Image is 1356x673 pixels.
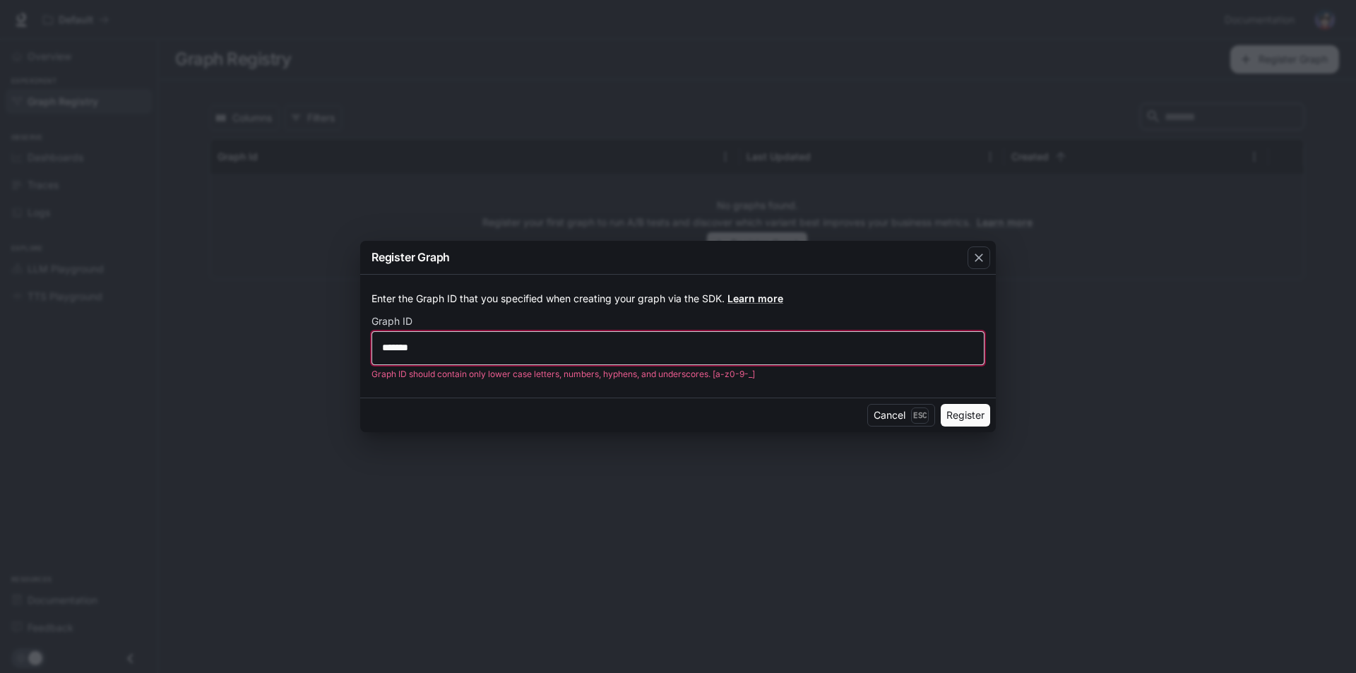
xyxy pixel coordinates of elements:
[941,404,990,427] button: Register
[867,404,935,427] button: CancelEsc
[727,292,783,304] a: Learn more
[371,316,412,326] p: Graph ID
[371,292,985,306] p: Enter the Graph ID that you specified when creating your graph via the SDK.
[371,367,975,381] p: Graph ID should contain only lower case letters, numbers, hyphens, and underscores. [a-z0-9-_]
[371,249,450,266] p: Register Graph
[911,407,929,423] p: Esc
